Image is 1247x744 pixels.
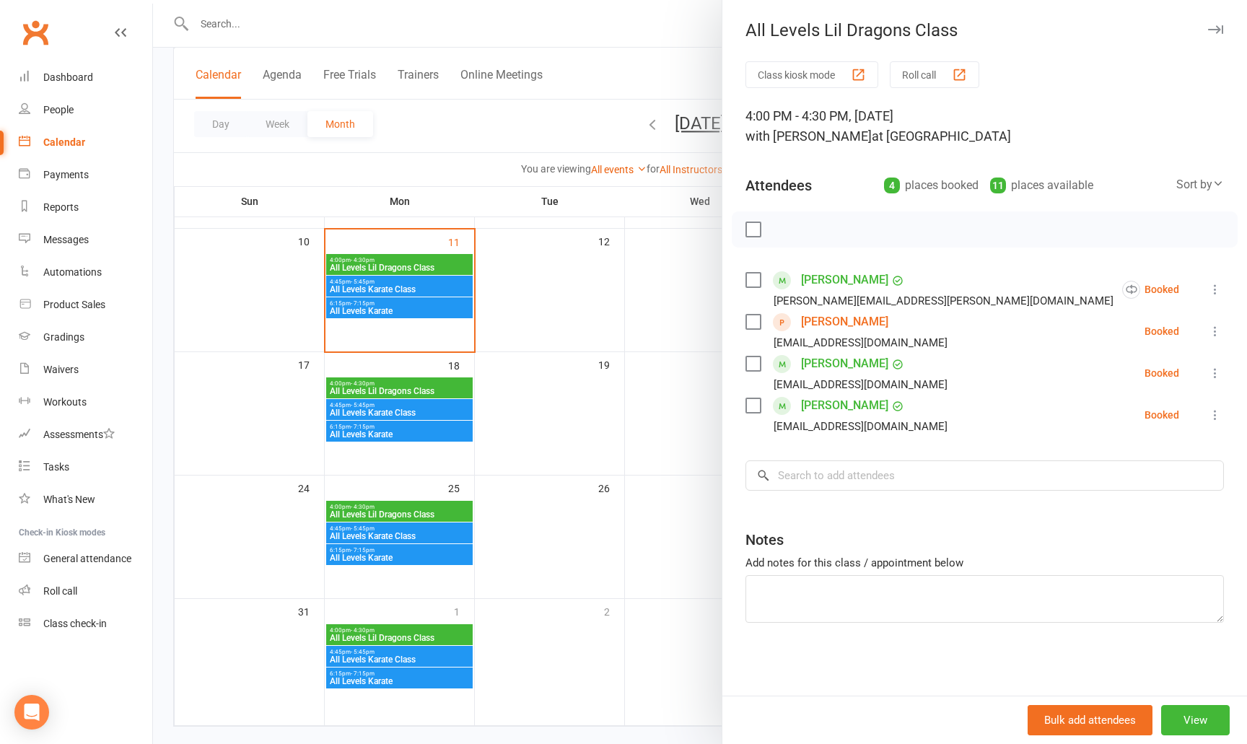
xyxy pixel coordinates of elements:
[745,175,812,196] div: Attendees
[722,20,1247,40] div: All Levels Lil Dragons Class
[990,175,1093,196] div: places available
[19,483,152,516] a: What's New
[19,386,152,419] a: Workouts
[1122,281,1179,299] div: Booked
[745,460,1224,491] input: Search to add attendees
[19,354,152,386] a: Waivers
[43,299,105,310] div: Product Sales
[19,575,152,608] a: Roll call
[43,585,77,597] div: Roll call
[19,94,152,126] a: People
[43,553,131,564] div: General attendance
[1161,705,1230,735] button: View
[43,169,89,180] div: Payments
[43,104,74,115] div: People
[745,554,1224,572] div: Add notes for this class / appointment below
[19,419,152,451] a: Assessments
[801,310,888,333] a: [PERSON_NAME]
[19,159,152,191] a: Payments
[19,256,152,289] a: Automations
[43,234,89,245] div: Messages
[14,695,49,730] div: Open Intercom Messenger
[801,352,888,375] a: [PERSON_NAME]
[19,126,152,159] a: Calendar
[990,178,1006,193] div: 11
[890,61,979,88] button: Roll call
[745,530,784,550] div: Notes
[19,61,152,94] a: Dashboard
[43,201,79,213] div: Reports
[1145,326,1179,336] div: Booked
[774,417,948,436] div: [EMAIL_ADDRESS][DOMAIN_NAME]
[43,618,107,629] div: Class check-in
[774,375,948,394] div: [EMAIL_ADDRESS][DOMAIN_NAME]
[19,191,152,224] a: Reports
[19,224,152,256] a: Messages
[19,543,152,575] a: General attendance kiosk mode
[43,364,79,375] div: Waivers
[19,321,152,354] a: Gradings
[43,396,87,408] div: Workouts
[43,266,102,278] div: Automations
[43,331,84,343] div: Gradings
[17,14,53,51] a: Clubworx
[19,451,152,483] a: Tasks
[19,289,152,321] a: Product Sales
[745,61,878,88] button: Class kiosk mode
[1145,368,1179,378] div: Booked
[1145,410,1179,420] div: Booked
[1028,705,1152,735] button: Bulk add attendees
[884,175,979,196] div: places booked
[774,292,1113,310] div: [PERSON_NAME][EMAIL_ADDRESS][PERSON_NAME][DOMAIN_NAME]
[43,71,93,83] div: Dashboard
[872,128,1011,144] span: at [GEOGRAPHIC_DATA]
[745,128,872,144] span: with [PERSON_NAME]
[884,178,900,193] div: 4
[43,461,69,473] div: Tasks
[43,136,85,148] div: Calendar
[745,106,1224,146] div: 4:00 PM - 4:30 PM, [DATE]
[801,394,888,417] a: [PERSON_NAME]
[19,608,152,640] a: Class kiosk mode
[43,494,95,505] div: What's New
[801,268,888,292] a: [PERSON_NAME]
[774,333,948,352] div: [EMAIL_ADDRESS][DOMAIN_NAME]
[1176,175,1224,194] div: Sort by
[43,429,115,440] div: Assessments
